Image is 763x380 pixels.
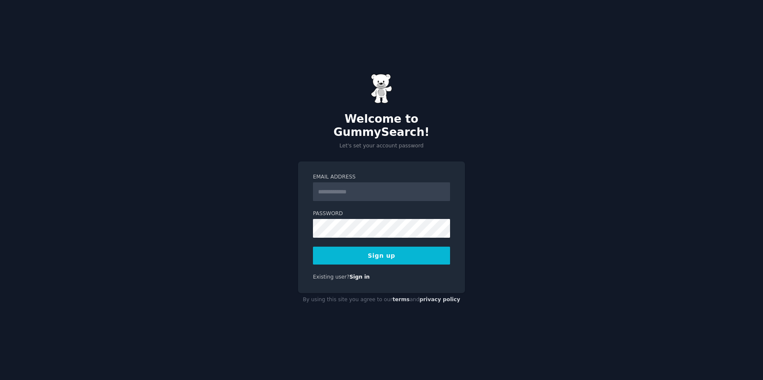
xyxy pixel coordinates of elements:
[313,274,350,280] span: Existing user?
[313,247,450,265] button: Sign up
[298,293,465,307] div: By using this site you agree to our and
[298,112,465,139] h2: Welcome to GummySearch!
[371,74,392,104] img: Gummy Bear
[350,274,370,280] a: Sign in
[313,173,450,181] label: Email Address
[393,297,410,302] a: terms
[419,297,460,302] a: privacy policy
[298,142,465,150] p: Let's set your account password
[313,210,450,218] label: Password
